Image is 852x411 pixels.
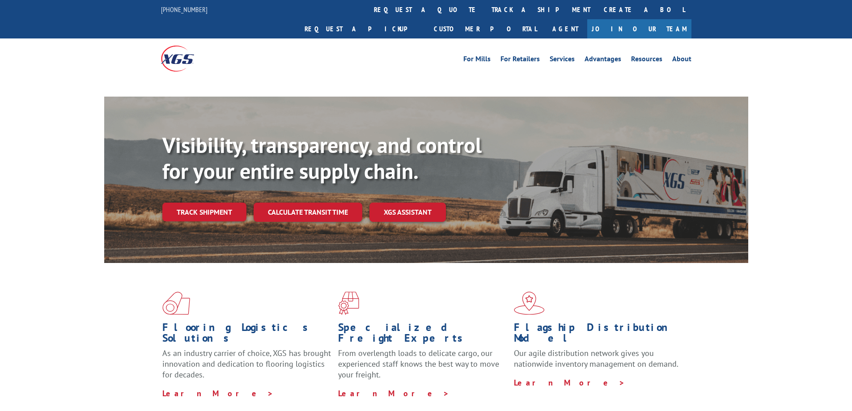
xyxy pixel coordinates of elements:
[162,388,274,398] a: Learn More >
[338,388,449,398] a: Learn More >
[550,55,575,65] a: Services
[514,322,683,348] h1: Flagship Distribution Model
[162,292,190,315] img: xgs-icon-total-supply-chain-intelligence-red
[338,348,507,388] p: From overlength loads to delicate cargo, our experienced staff knows the best way to move your fr...
[543,19,587,38] a: Agent
[338,322,507,348] h1: Specialized Freight Experts
[427,19,543,38] a: Customer Portal
[369,203,446,222] a: XGS ASSISTANT
[161,5,208,14] a: [PHONE_NUMBER]
[338,292,359,315] img: xgs-icon-focused-on-flooring-red
[162,203,246,221] a: Track shipment
[500,55,540,65] a: For Retailers
[162,348,331,380] span: As an industry carrier of choice, XGS has brought innovation and dedication to flooring logistics...
[514,377,625,388] a: Learn More >
[514,348,678,369] span: Our agile distribution network gives you nationwide inventory management on demand.
[254,203,362,222] a: Calculate transit time
[514,292,545,315] img: xgs-icon-flagship-distribution-model-red
[298,19,427,38] a: Request a pickup
[585,55,621,65] a: Advantages
[162,322,331,348] h1: Flooring Logistics Solutions
[587,19,691,38] a: Join Our Team
[631,55,662,65] a: Resources
[672,55,691,65] a: About
[463,55,491,65] a: For Mills
[162,131,482,185] b: Visibility, transparency, and control for your entire supply chain.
